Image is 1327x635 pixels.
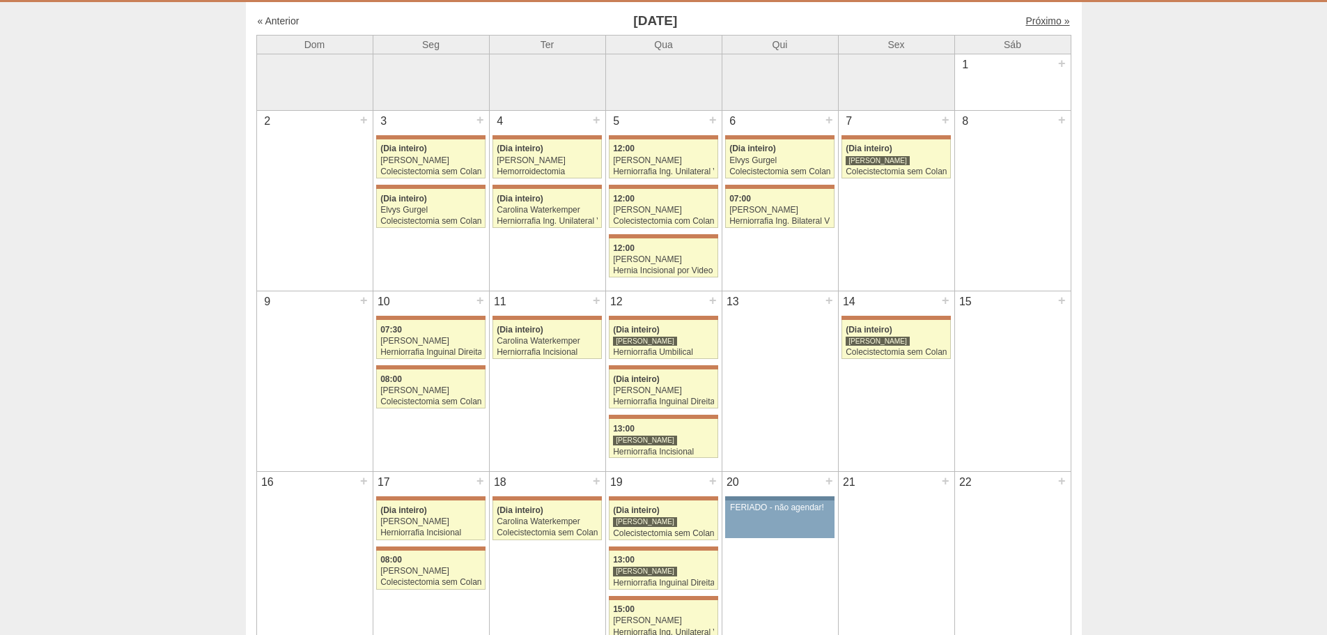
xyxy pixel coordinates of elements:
div: + [707,291,719,309]
div: 17 [373,472,395,493]
a: 07:30 [PERSON_NAME] Herniorrafia Inguinal Direita [376,320,485,359]
div: [PERSON_NAME] [380,567,481,576]
div: Colecistectomia sem Colangiografia [380,397,481,406]
div: [PERSON_NAME] [613,206,714,215]
div: + [823,111,835,129]
span: 07:30 [380,325,402,335]
th: Dom [256,35,373,54]
div: [PERSON_NAME] [613,566,677,576]
div: [PERSON_NAME] [613,517,677,527]
div: 16 [257,472,279,493]
div: + [358,291,370,309]
div: [PERSON_NAME] [380,156,481,165]
div: + [707,472,719,490]
div: + [940,111,952,129]
div: Key: Maria Braido [609,135,717,139]
div: Key: Maria Braido [376,316,485,320]
a: (Dia inteiro) [PERSON_NAME] Herniorrafia Incisional [376,500,485,540]
div: 5 [606,111,628,132]
span: 12:00 [613,144,635,153]
h3: [DATE] [452,11,858,31]
div: 6 [722,111,744,132]
th: Ter [489,35,605,54]
span: 12:00 [613,243,635,253]
span: (Dia inteiro) [613,374,660,384]
div: [PERSON_NAME] [380,517,481,526]
div: [PERSON_NAME] [729,206,830,215]
th: Qui [722,35,838,54]
a: (Dia inteiro) [PERSON_NAME] Colecistectomia sem Colangiografia [841,320,950,359]
div: + [1056,111,1068,129]
div: Colecistectomia sem Colangiografia [846,348,947,357]
div: Herniorrafia Incisional [613,447,714,457]
div: Key: Maria Braido [725,135,834,139]
a: 12:00 [PERSON_NAME] Herniorrafia Ing. Unilateral VL [609,139,717,178]
div: [PERSON_NAME] [613,435,677,445]
a: 13:00 [PERSON_NAME] Herniorrafia Inguinal Direita [609,551,717,590]
div: + [358,472,370,490]
span: (Dia inteiro) [497,194,543,204]
span: 12:00 [613,194,635,204]
a: « Anterior [258,15,300,26]
div: [PERSON_NAME] [613,255,714,264]
a: FERIADO - não agendar! [725,500,834,538]
div: 4 [490,111,511,132]
a: (Dia inteiro) [PERSON_NAME] Colecistectomia sem Colangiografia VL [609,500,717,540]
span: 15:00 [613,604,635,614]
div: [PERSON_NAME] [380,386,481,395]
div: Elvys Gurgel [729,156,830,165]
div: [PERSON_NAME] [497,156,598,165]
div: Herniorrafia Ing. Unilateral VL [497,217,598,226]
div: Colecistectomia sem Colangiografia VL [613,529,714,538]
div: Key: Maria Braido [841,316,950,320]
th: Sex [838,35,954,54]
a: (Dia inteiro) Carolina Waterkemper Colecistectomia sem Colangiografia VL [492,500,601,540]
div: [PERSON_NAME] [613,336,677,346]
div: Colecistectomia sem Colangiografia VL [729,167,830,176]
span: (Dia inteiro) [846,144,892,153]
div: Key: Maria Braido [376,135,485,139]
div: Key: Maria Braido [609,365,717,369]
div: Key: Maria Braido [609,496,717,500]
div: + [591,472,603,490]
span: (Dia inteiro) [380,144,427,153]
div: Colecistectomia sem Colangiografia [380,217,481,226]
span: (Dia inteiro) [613,325,660,335]
div: + [1056,472,1068,490]
div: Key: Maria Braido [725,185,834,189]
div: 1 [955,54,977,75]
div: 10 [373,291,395,312]
div: 3 [373,111,395,132]
a: 08:00 [PERSON_NAME] Colecistectomia sem Colangiografia [376,369,485,408]
a: (Dia inteiro) Elvys Gurgel Colecistectomia sem Colangiografia VL [725,139,834,178]
div: 20 [722,472,744,493]
div: [PERSON_NAME] [380,337,481,346]
div: FERIADO - não agendar! [730,503,830,512]
th: Qua [605,35,722,54]
div: Colecistectomia sem Colangiografia [380,167,481,176]
div: Key: Maria Braido [376,365,485,369]
div: Colecistectomia sem Colangiografia [846,167,947,176]
div: Herniorrafia Ing. Bilateral VL [729,217,830,226]
div: Key: Maria Braido [492,496,601,500]
a: (Dia inteiro) Carolina Waterkemper Herniorrafia Ing. Unilateral VL [492,189,601,228]
div: + [358,111,370,129]
div: + [474,111,486,129]
span: 08:00 [380,374,402,384]
div: Herniorrafia Incisional [497,348,598,357]
div: + [591,111,603,129]
div: Herniorrafia Incisional [380,528,481,537]
div: Herniorrafia Inguinal Direita [380,348,481,357]
a: 13:00 [PERSON_NAME] Herniorrafia Incisional [609,419,717,458]
div: Key: Maria Braido [376,185,485,189]
div: Herniorrafia Inguinal Direita [613,397,714,406]
div: Hemorroidectomia [497,167,598,176]
div: Key: Maria Braido [609,596,717,600]
div: [PERSON_NAME] [846,155,910,166]
th: Seg [373,35,489,54]
div: + [823,472,835,490]
div: 13 [722,291,744,312]
div: Colecistectomia sem Colangiografia VL [380,578,481,587]
div: Herniorrafia Inguinal Direita [613,579,714,588]
div: Colecistectomia com Colangiografia VL [613,217,714,226]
